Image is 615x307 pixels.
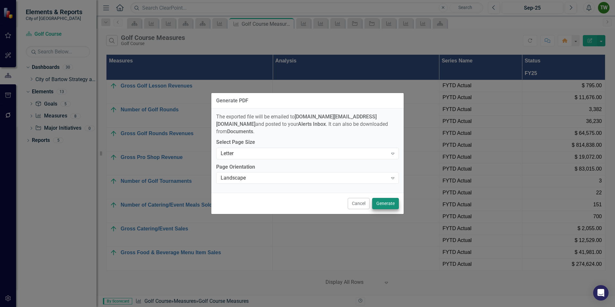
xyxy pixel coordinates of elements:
div: Landscape [221,174,388,182]
label: Page Orientation [216,163,399,171]
strong: [DOMAIN_NAME][EMAIL_ADDRESS][DOMAIN_NAME] [216,114,377,127]
div: Generate PDF [216,98,248,104]
button: Cancel [348,198,370,209]
strong: Documents [227,128,253,135]
button: Generate [372,198,399,209]
div: Letter [221,150,388,157]
span: The exported file will be emailed to and posted to your . It can also be downloaded from . [216,114,388,135]
strong: Alerts Inbox [298,121,326,127]
div: Open Intercom Messenger [593,285,609,301]
label: Select Page Size [216,139,399,146]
